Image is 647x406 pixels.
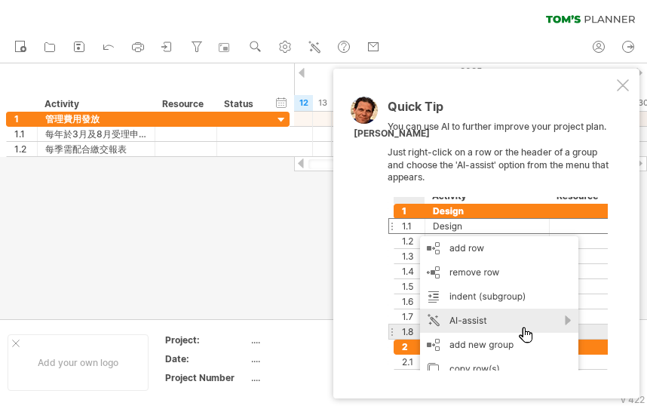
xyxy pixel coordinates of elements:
div: Tuesday, 12 August 2025 [294,95,313,111]
div: Project Number [165,371,248,384]
div: Status [224,97,257,112]
div: 每年於3月及8月受理申請 [45,127,147,141]
div: Quick Tip [388,100,614,121]
div: 每季需配合繳交報表 [45,142,147,156]
div: 管理費用發放 [45,112,147,126]
div: Project: [165,334,248,346]
div: .... [251,334,378,346]
div: Add your own logo [8,334,149,391]
div: Wednesday, 13 August 2025 [313,95,332,111]
div: Date: [165,352,248,365]
div: 1 [14,112,37,126]
div: 1.1 [14,127,37,141]
div: 1.2 [14,142,37,156]
div: Activity [44,97,146,112]
div: v 422 [621,394,645,405]
div: .... [251,352,378,365]
div: You can use AI to further improve your project plan. Just right-click on a row or the header of a... [388,100,614,371]
div: Thursday, 14 August 2025 [332,95,351,111]
div: Resource [162,97,208,112]
div: [PERSON_NAME] [354,128,430,140]
div: .... [251,371,378,384]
